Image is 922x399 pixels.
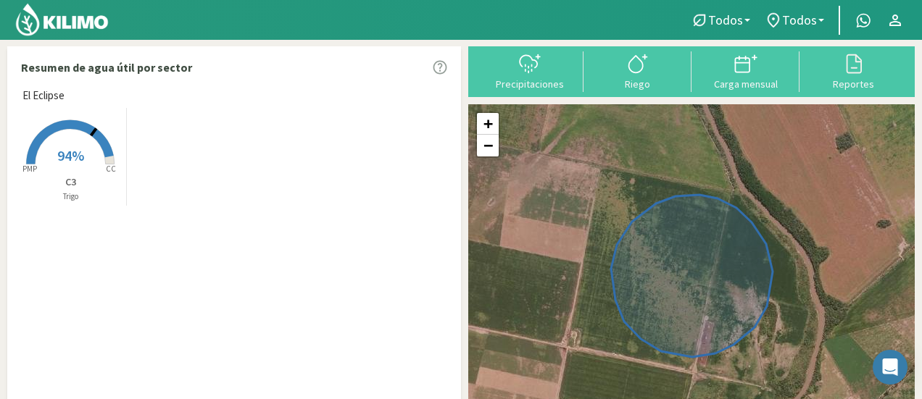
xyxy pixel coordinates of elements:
[477,135,499,156] a: Zoom out
[691,51,800,90] button: Carga mensual
[475,51,583,90] button: Precipitaciones
[107,164,117,174] tspan: CC
[21,59,192,76] p: Resumen de agua útil por sector
[873,350,908,385] div: Open Intercom Messenger
[22,88,65,104] span: El Eclipse
[800,51,908,90] button: Reportes
[480,79,579,89] div: Precipitaciones
[14,2,109,37] img: Kilimo
[22,164,37,174] tspan: PMP
[708,12,743,28] span: Todos
[588,79,687,89] div: Riego
[696,79,795,89] div: Carga mensual
[804,79,903,89] div: Reportes
[15,175,126,190] p: C3
[15,190,126,203] p: Trigo
[57,146,84,164] span: 94%
[477,113,499,135] a: Zoom in
[583,51,691,90] button: Riego
[782,12,817,28] span: Todos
